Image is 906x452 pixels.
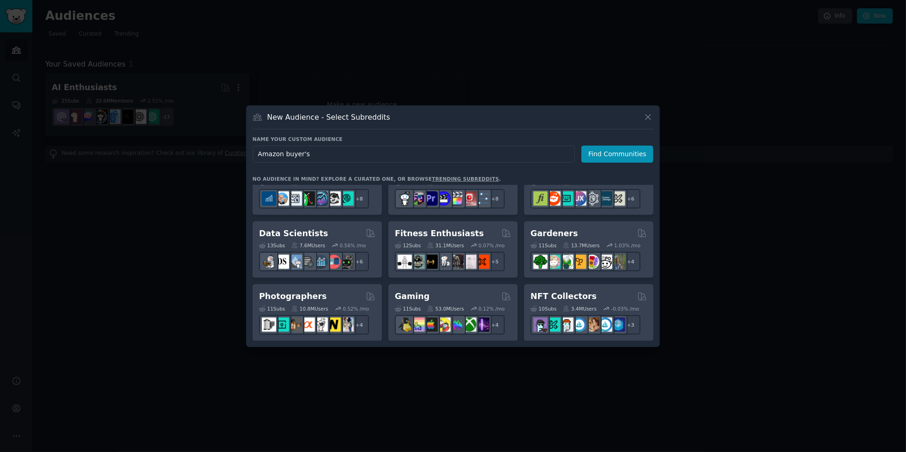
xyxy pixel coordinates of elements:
img: typography [533,191,548,206]
img: GYM [398,255,412,269]
img: StocksAndTrading [314,191,328,206]
img: learndesign [598,191,612,206]
img: AnalogCommunity [288,318,302,332]
div: 10 Sub s [531,305,556,312]
img: OpenSeaNFT [572,318,586,332]
div: + 8 [485,189,505,208]
img: SavageGarden [559,255,574,269]
div: 0.07 % /mo [478,242,505,249]
img: GardenersWorld [611,255,625,269]
img: workout [423,255,438,269]
div: + 3 [621,315,640,335]
img: datascience [275,255,289,269]
img: TwitchStreaming [475,318,489,332]
div: 11 Sub s [531,242,556,249]
img: statistics [288,255,302,269]
img: ValueInvesting [275,191,289,206]
div: -0.03 % /mo [611,305,640,312]
img: streetphotography [275,318,289,332]
img: gopro [398,191,412,206]
img: NFTMarketplace [546,318,561,332]
img: postproduction [475,191,489,206]
img: linux_gaming [398,318,412,332]
div: 13 Sub s [259,242,285,249]
div: 1.03 % /mo [614,242,640,249]
button: Find Communities [581,146,653,163]
img: UI_Design [559,191,574,206]
img: UX_Design [611,191,625,206]
div: 11 Sub s [259,305,285,312]
img: gamers [449,318,464,332]
img: vegetablegardening [533,255,548,269]
div: 12 Sub s [395,242,421,249]
img: logodesign [546,191,561,206]
img: SonyAlpha [301,318,315,332]
img: DigitalItems [611,318,625,332]
a: trending subreddits [432,176,499,182]
img: technicalanalysis [339,191,354,206]
input: Pick a short name, like "Digital Marketers" or "Movie-Goers" [253,146,575,163]
img: personaltraining [475,255,489,269]
img: succulents [546,255,561,269]
img: Forex [288,191,302,206]
img: MachineLearning [262,255,276,269]
img: editors [411,191,425,206]
div: No audience in mind? Explore a curated one, or browse . [253,176,501,182]
div: + 6 [621,189,640,208]
img: GymMotivation [411,255,425,269]
img: swingtrading [326,191,341,206]
h3: Name your custom audience [253,136,653,142]
h2: Gaming [395,291,429,302]
img: canon [314,318,328,332]
img: OpenseaMarket [598,318,612,332]
img: dividends [262,191,276,206]
img: physicaltherapy [462,255,477,269]
h2: Data Scientists [259,228,328,239]
img: userexperience [585,191,599,206]
h2: Gardeners [531,228,578,239]
img: GamerPals [436,318,451,332]
div: + 4 [350,315,369,335]
img: UXDesign [572,191,586,206]
img: finalcutpro [449,191,464,206]
img: WeddingPhotography [339,318,354,332]
img: Youtubevideo [462,191,477,206]
div: + 4 [621,252,640,271]
img: Trading [301,191,315,206]
img: NFTmarket [559,318,574,332]
div: + 8 [350,189,369,208]
h2: NFT Collectors [531,291,597,302]
div: 0.12 % /mo [478,305,505,312]
img: flowers [585,255,599,269]
div: + 6 [350,252,369,271]
h2: Fitness Enthusiasts [395,228,484,239]
div: 0.56 % /mo [340,242,366,249]
div: 10.8M Users [291,305,328,312]
img: weightroom [436,255,451,269]
div: 3.4M Users [563,305,597,312]
img: datasets [326,255,341,269]
img: VideoEditors [436,191,451,206]
img: analog [262,318,276,332]
img: CryptoArt [585,318,599,332]
img: CozyGamers [411,318,425,332]
h3: New Audience - Select Subreddits [267,112,390,122]
h2: Photographers [259,291,327,302]
img: GardeningUK [572,255,586,269]
img: fitness30plus [449,255,464,269]
div: 11 Sub s [395,305,421,312]
img: macgaming [423,318,438,332]
div: + 5 [485,252,505,271]
div: 7.6M Users [291,242,325,249]
img: analytics [314,255,328,269]
img: UrbanGardening [598,255,612,269]
img: XboxGamers [462,318,477,332]
img: NFTExchange [533,318,548,332]
div: 53.0M Users [427,305,464,312]
img: Nikon [326,318,341,332]
div: + 4 [485,315,505,335]
img: data [339,255,354,269]
img: premiere [423,191,438,206]
div: 13.7M Users [563,242,599,249]
img: dataengineering [301,255,315,269]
